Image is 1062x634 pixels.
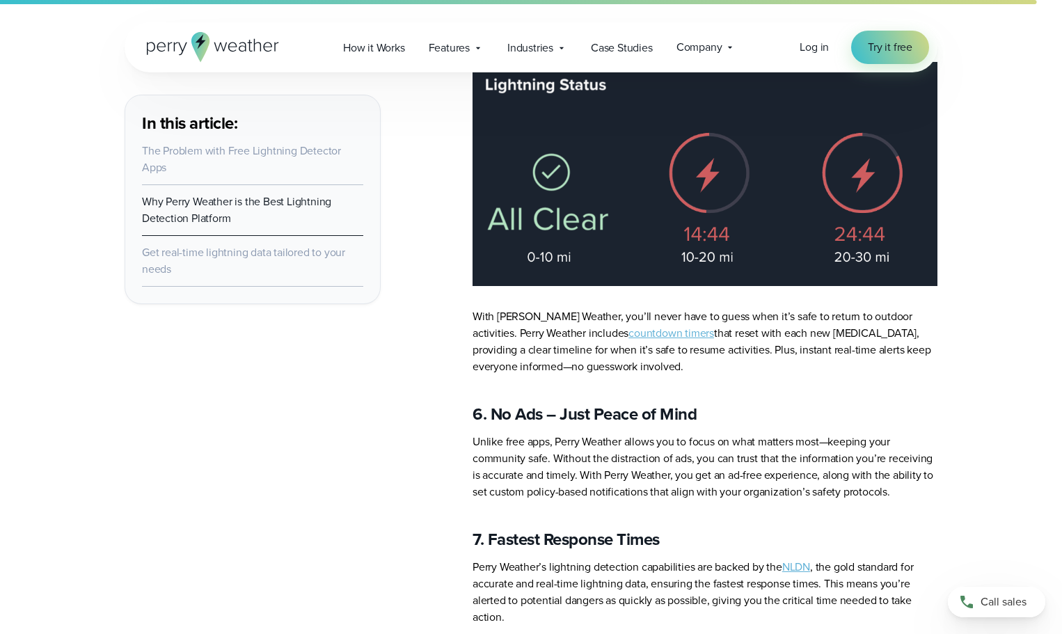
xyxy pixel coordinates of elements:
[507,40,553,56] span: Industries
[868,39,912,56] span: Try it free
[331,33,417,62] a: How it Works
[782,559,810,575] a: NLDN
[142,112,363,134] h3: In this article:
[948,587,1045,617] a: Call sales
[473,62,937,286] img: Lightning Countdown Timer Perry Weather vs Free Apps National lightning detection network
[343,40,405,56] span: How it Works
[628,325,714,341] a: countdown timers
[579,33,665,62] a: Case Studies
[676,39,722,56] span: Company
[429,40,470,56] span: Features
[473,16,738,41] strong: 5. Countdown Timers and Live Alerts
[473,434,937,500] p: Unlike free apps, Perry Weather allows you to focus on what matters most—keeping your community s...
[473,559,937,626] p: Perry Weather’s lightning detection capabilities are backed by the , the gold standard for accura...
[591,40,653,56] span: Case Studies
[473,402,697,427] strong: 6. No Ads – Just Peace of Mind
[981,594,1027,610] span: Call sales
[142,193,331,226] a: Why Perry Weather is the Best Lightning Detection Platform
[142,244,345,277] a: Get real-time lightning data tailored to your needs
[851,31,929,64] a: Try it free
[473,527,660,552] strong: 7. Fastest Response Times
[473,308,937,375] p: With [PERSON_NAME] Weather, you’ll never have to guess when it’s safe to return to outdoor activi...
[800,39,829,56] a: Log in
[800,39,829,55] span: Log in
[142,143,341,175] a: The Problem with Free Lightning Detector Apps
